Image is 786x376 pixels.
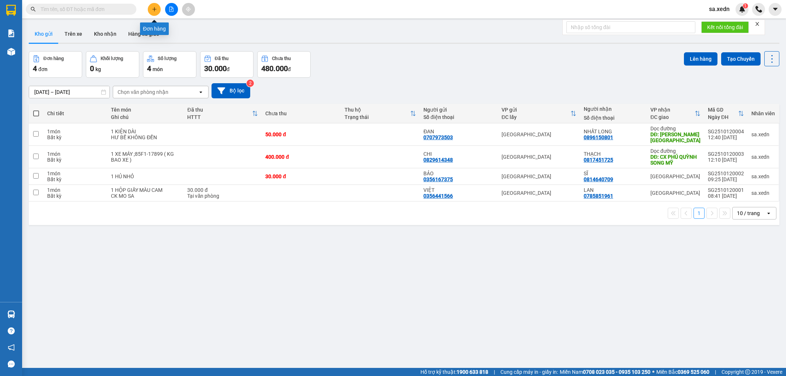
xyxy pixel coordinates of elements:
span: Cung cấp máy in - giấy in: [500,368,558,376]
span: 30.000 [204,64,227,73]
div: SG2510120003 [708,151,744,157]
div: [GEOGRAPHIC_DATA] [502,154,576,160]
div: Số điện thoại [423,114,494,120]
div: SĨ [584,171,643,176]
th: Toggle SortBy [704,104,748,123]
span: Hỗ trợ kỹ thuật: [420,368,488,376]
div: Tại văn phòng [187,193,258,199]
div: 1 KIỆN DÀI [111,129,180,134]
div: Đơn hàng [140,22,169,35]
strong: 0369 525 060 [678,369,709,375]
div: 30.000 đ [265,173,337,179]
input: Nhập số tổng đài [566,21,695,33]
div: [GEOGRAPHIC_DATA] [650,173,701,179]
button: Bộ lọc [212,83,250,98]
div: sa.xedn [751,131,775,137]
div: VP gửi [502,107,570,113]
span: ⚪️ [652,370,654,373]
th: Toggle SortBy [341,104,420,123]
button: Khối lượng0kg [86,51,139,78]
div: Người nhận [584,106,643,112]
div: 400.000 đ [265,154,337,160]
span: sa.xedn [703,4,736,14]
button: Hàng đã giao [122,25,165,43]
span: 480.000 [261,64,288,73]
button: Kết nối tổng đài [701,21,749,33]
button: caret-down [769,3,782,16]
div: HƯ BỀ KHÔNG ĐỀN [111,134,180,140]
button: Đã thu30.000đ [200,51,254,78]
div: DĐ: CX PHÚ QUỲNH SONG MỸ [650,154,701,166]
div: [GEOGRAPHIC_DATA] [502,190,576,196]
div: 12:40 [DATE] [708,134,744,140]
div: DĐ: SƠN LÂM - KHÁNH SƠN [650,131,701,143]
div: Đơn hàng [43,56,64,61]
div: LAN [584,187,643,193]
span: file-add [169,7,174,12]
div: 1 món [47,129,104,134]
span: kg [95,66,101,72]
img: logo-vxr [6,5,16,16]
div: [GEOGRAPHIC_DATA] [650,190,701,196]
div: 0829614348 [423,157,453,163]
span: question-circle [8,327,15,334]
span: close [755,21,760,27]
div: 0896150801 [584,134,613,140]
span: | [715,368,716,376]
div: Khối lượng [101,56,123,61]
span: plus [152,7,157,12]
button: Đơn hàng4đơn [29,51,82,78]
svg: open [198,89,204,95]
div: SG2510120004 [708,129,744,134]
button: Lên hàng [684,52,717,66]
div: 0785851961 [584,193,613,199]
div: 0356167375 [423,176,453,182]
div: Trạng thái [345,114,410,120]
img: warehouse-icon [7,310,15,318]
div: 1 HỦ NHỎ [111,173,180,179]
div: 0356441566 [423,193,453,199]
div: 1 HỘP GIẤY MÀU CAM [111,187,180,193]
div: Ngày ĐH [708,114,738,120]
span: món [153,66,163,72]
div: Chọn văn phòng nhận [118,88,168,96]
div: ĐC giao [650,114,695,120]
div: VP nhận [650,107,695,113]
div: sa.xedn [751,154,775,160]
div: Dọc đường [650,126,701,131]
div: [GEOGRAPHIC_DATA] [502,173,576,179]
span: | [494,368,495,376]
img: solution-icon [7,29,15,37]
button: plus [148,3,161,16]
span: đ [227,66,230,72]
strong: 0708 023 035 - 0935 103 250 [583,369,650,375]
div: SG2510120001 [708,187,744,193]
div: NHẤT LONG [584,129,643,134]
span: copyright [745,369,750,375]
div: 10 / trang [737,210,760,217]
div: Chưa thu [272,56,291,61]
div: ĐC lấy [502,114,570,120]
button: Tạo Chuyến [721,52,761,66]
div: Đã thu [215,56,228,61]
div: 1 món [47,171,104,176]
div: 30.000 đ [187,187,258,193]
button: Kho gửi [29,25,59,43]
sup: 2 [247,80,254,87]
div: Ghi chú [111,114,180,120]
div: THẠCH [584,151,643,157]
div: ĐAN [423,129,494,134]
span: đ [288,66,291,72]
span: 4 [147,64,151,73]
span: 1 [744,3,747,8]
div: BẢO [423,171,494,176]
div: 1 món [47,187,104,193]
button: Chưa thu480.000đ [257,51,311,78]
div: Chưa thu [265,110,337,116]
img: warehouse-icon [7,48,15,56]
div: Đã thu [187,107,252,113]
div: Chi tiết [47,110,104,116]
div: 1 món [47,151,104,157]
span: Kết nối tổng đài [707,23,743,31]
div: 0814640709 [584,176,613,182]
